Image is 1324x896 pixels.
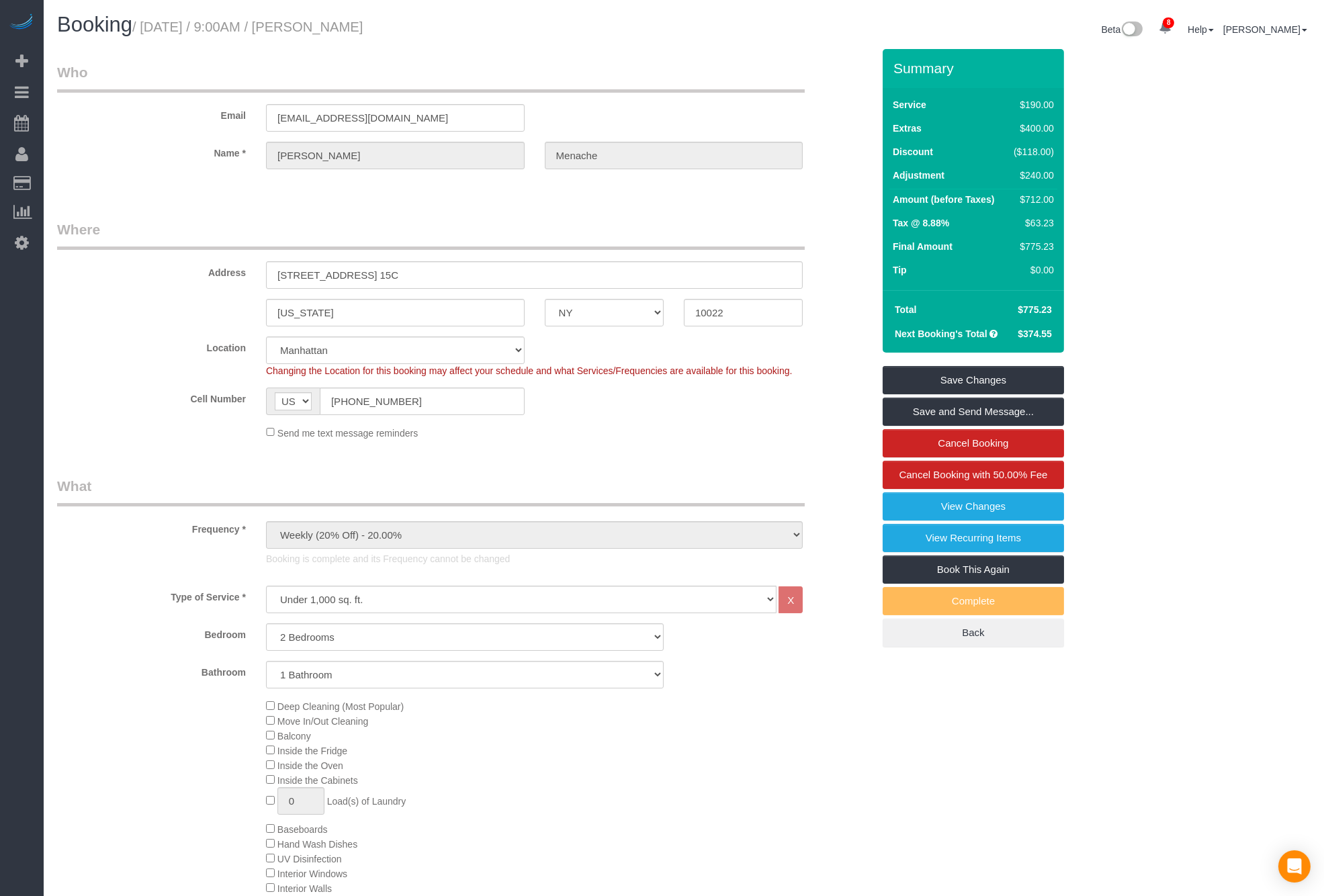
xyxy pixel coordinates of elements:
legend: Where [57,220,805,250]
label: Address [47,261,256,279]
label: Tip [893,263,907,277]
a: Back [883,619,1064,647]
span: $374.55 [1018,328,1052,339]
a: Beta [1102,24,1143,35]
span: UV Disinfection [277,854,342,864]
span: Load(s) of Laundry [327,796,406,807]
label: Location [47,337,256,355]
legend: What [57,476,805,506]
span: Cancel Booking with 50.00% Fee [899,469,1048,480]
span: Changing the Location for this booking may affect your schedule and what Services/Frequencies are... [266,365,792,376]
label: Email [47,104,256,122]
label: Service [893,98,926,111]
input: City [266,299,525,326]
input: Cell Number [320,388,525,415]
span: Interior Windows [277,868,347,879]
h3: Summary [893,60,1057,76]
input: First Name [266,142,525,169]
input: Email [266,104,525,132]
a: Save Changes [883,366,1064,394]
a: Cancel Booking [883,429,1064,457]
span: Deep Cleaning (Most Popular) [277,701,404,712]
label: Cell Number [47,388,256,406]
img: Automaid Logo [8,13,35,32]
span: Hand Wash Dishes [277,839,357,850]
a: 8 [1152,13,1178,43]
div: $712.00 [1010,193,1054,206]
p: Booking is complete and its Frequency cannot be changed [266,552,803,566]
label: Discount [893,145,933,159]
div: $63.23 [1010,216,1054,230]
span: Booking [57,13,132,36]
a: View Recurring Items [883,524,1064,552]
span: Move In/Out Cleaning [277,716,368,727]
span: Inside the Fridge [277,746,347,756]
span: Baseboards [277,824,328,835]
div: $775.23 [1010,240,1054,253]
a: Help [1188,24,1214,35]
input: Last Name [545,142,803,169]
label: Final Amount [893,240,953,253]
label: Frequency * [47,518,256,536]
span: 8 [1163,17,1174,28]
span: Send me text message reminders [277,427,418,438]
a: Book This Again [883,555,1064,584]
span: $775.23 [1018,304,1052,315]
div: $190.00 [1010,98,1054,111]
strong: Next Booking's Total [895,328,987,339]
div: $0.00 [1010,263,1054,277]
span: Interior Walls [277,883,332,894]
label: Adjustment [893,169,944,182]
a: Save and Send Message... [883,398,1064,426]
label: Bedroom [47,623,256,641]
div: Open Intercom Messenger [1278,850,1311,883]
small: / [DATE] / 9:00AM / [PERSON_NAME] [132,19,363,34]
a: View Changes [883,492,1064,521]
label: Bathroom [47,661,256,679]
span: Inside the Cabinets [277,775,358,786]
span: Balcony [277,731,311,742]
input: Zip Code [684,299,803,326]
strong: Total [895,304,916,315]
span: Inside the Oven [277,760,343,771]
label: Name * [47,142,256,160]
div: ($118.00) [1010,145,1054,159]
label: Amount (before Taxes) [893,193,994,206]
legend: Who [57,62,805,93]
div: $240.00 [1010,169,1054,182]
img: New interface [1120,21,1143,39]
a: Cancel Booking with 50.00% Fee [883,461,1064,489]
label: Extras [893,122,922,135]
label: Tax @ 8.88% [893,216,949,230]
a: [PERSON_NAME] [1223,24,1307,35]
label: Type of Service * [47,586,256,604]
div: $400.00 [1010,122,1054,135]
